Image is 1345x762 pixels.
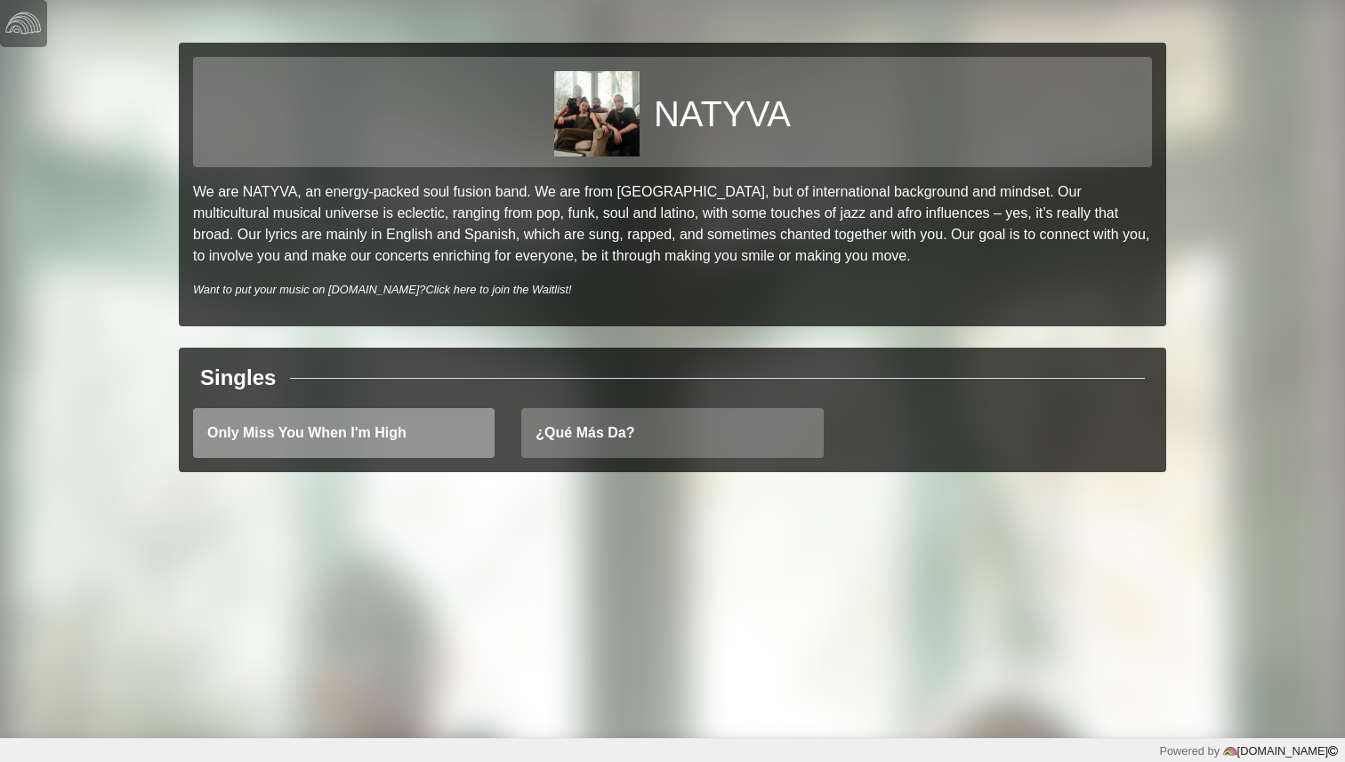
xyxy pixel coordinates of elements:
a: ¿Qué Más Da? [521,408,823,458]
i: Want to put your music on [DOMAIN_NAME]? [193,283,572,296]
img: ffc0ca49c54b5c6157e008b864aad3c70e86237b4e64dff360491007b6689a25.jpg [554,71,640,156]
a: Only Miss You When I'm High [193,408,495,458]
div: Powered by [1159,742,1338,759]
img: logo-color-e1b8fa5219d03fcd66317c3d3cfaab08a3c62fe3c3b9b34d55d8365b78b1766b.png [1223,744,1237,758]
img: logo-white-4c48a5e4bebecaebe01ca5a9d34031cfd3d4ef9ae749242e8c4bf12ef99f53e8.png [5,5,41,41]
h1: NATYVA [654,92,791,135]
p: We are NATYVA, an energy-packed soul fusion band. We are from [GEOGRAPHIC_DATA], but of internati... [193,181,1152,267]
a: [DOMAIN_NAME] [1220,744,1338,758]
div: Singles [200,362,276,394]
a: Click here to join the Waitlist! [425,283,571,296]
